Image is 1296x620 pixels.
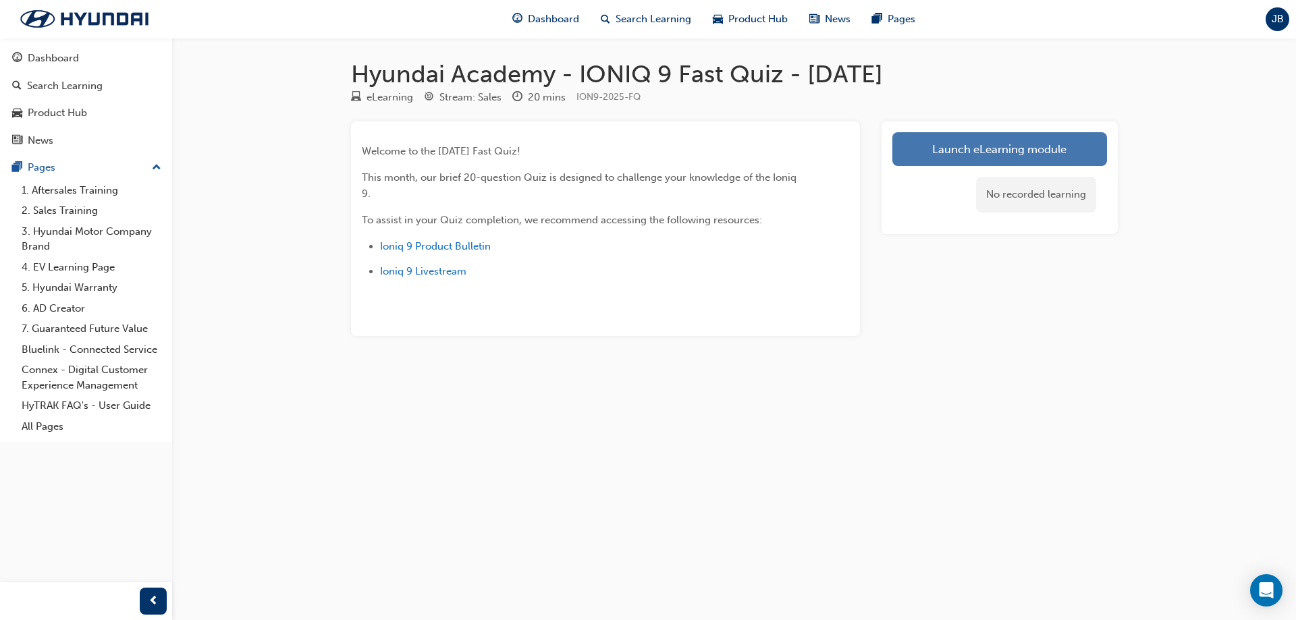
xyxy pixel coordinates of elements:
[528,90,566,105] div: 20 mins
[512,92,522,104] span: clock-icon
[799,5,861,33] a: news-iconNews
[892,132,1107,166] a: Launch eLearning module
[351,89,413,106] div: Type
[28,133,53,148] div: News
[5,43,167,155] button: DashboardSearch LearningProduct HubNews
[5,155,167,180] button: Pages
[152,159,161,177] span: up-icon
[12,80,22,92] span: search-icon
[351,59,1118,89] h1: Hyundai Academy - IONIQ 9 Fast Quiz - [DATE]
[362,171,799,200] span: This month, our brief 20-question Quiz is designed to challenge your knowledge of the Ioniq 9.
[713,11,723,28] span: car-icon
[28,160,55,175] div: Pages
[976,177,1096,213] div: No recorded learning
[362,145,520,157] span: Welcome to the [DATE] Fast Quiz!
[380,265,466,277] a: Ioniq 9 Livestream
[362,214,762,226] span: To assist in your Quiz completion, we recommend accessing the following resources:
[16,318,167,339] a: 7. Guaranteed Future Value
[424,89,502,106] div: Stream
[16,257,167,278] a: 4. EV Learning Page
[351,92,361,104] span: learningResourceType_ELEARNING-icon
[16,200,167,221] a: 2. Sales Training
[5,74,167,98] a: Search Learning
[590,5,702,33] a: search-iconSearch Learning
[12,53,22,65] span: guage-icon
[16,416,167,437] a: All Pages
[16,180,167,201] a: 1. Aftersales Training
[601,11,610,28] span: search-icon
[439,90,502,105] div: Stream: Sales
[872,11,882,28] span: pages-icon
[16,395,167,416] a: HyTRAK FAQ's - User Guide
[825,11,850,27] span: News
[28,51,79,66] div: Dashboard
[16,360,167,395] a: Connex - Digital Customer Experience Management
[512,11,522,28] span: guage-icon
[148,593,159,610] span: prev-icon
[12,135,22,147] span: news-icon
[616,11,691,27] span: Search Learning
[576,91,641,103] span: Learning resource code
[702,5,799,33] a: car-iconProduct Hub
[380,240,491,252] a: Ioniq 9 Product Bulletin
[424,92,434,104] span: target-icon
[861,5,926,33] a: pages-iconPages
[16,339,167,360] a: Bluelink - Connected Service
[12,162,22,174] span: pages-icon
[16,221,167,257] a: 3. Hyundai Motor Company Brand
[12,107,22,119] span: car-icon
[27,78,103,94] div: Search Learning
[28,105,87,121] div: Product Hub
[728,11,788,27] span: Product Hub
[5,128,167,153] a: News
[367,90,413,105] div: eLearning
[502,5,590,33] a: guage-iconDashboard
[16,277,167,298] a: 5. Hyundai Warranty
[5,101,167,125] a: Product Hub
[16,298,167,319] a: 6. AD Creator
[1272,11,1284,27] span: JB
[888,11,915,27] span: Pages
[1250,574,1282,607] div: Open Intercom Messenger
[512,89,566,106] div: Duration
[7,5,162,33] img: Trak
[809,11,819,28] span: news-icon
[528,11,579,27] span: Dashboard
[5,46,167,71] a: Dashboard
[1266,7,1289,31] button: JB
